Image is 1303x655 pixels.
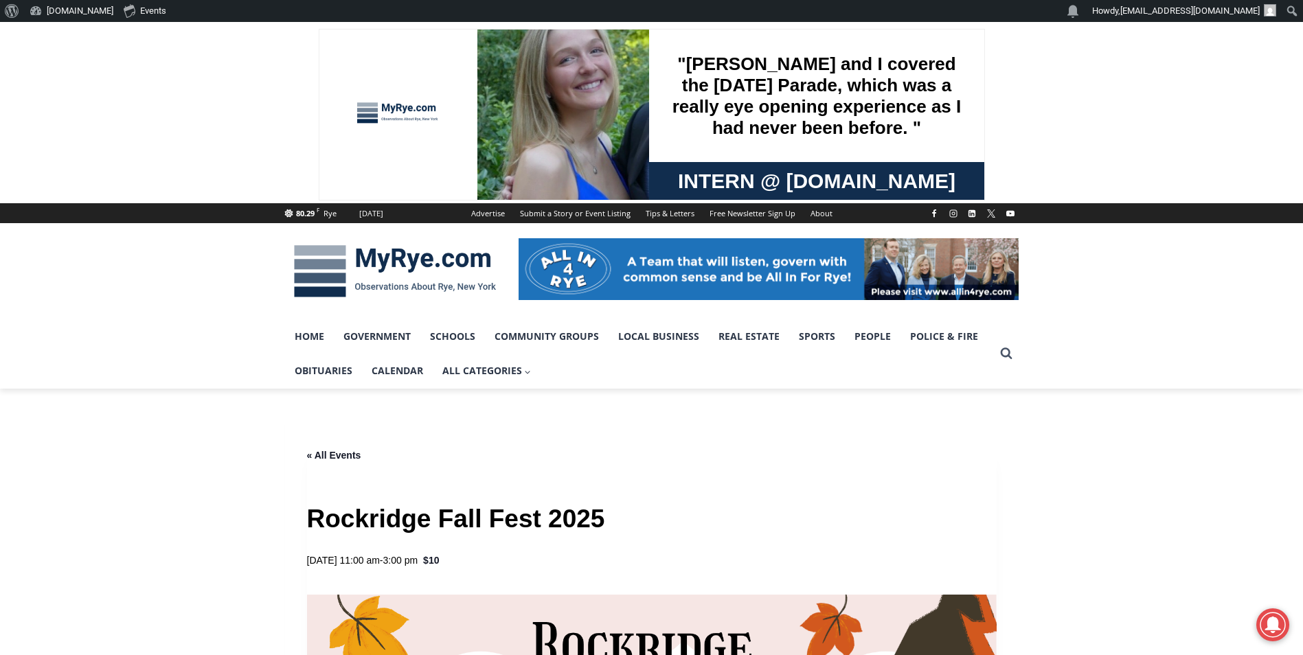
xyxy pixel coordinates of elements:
div: [DATE] [359,207,383,220]
a: Community Groups [485,319,609,354]
span: 3:00 pm [383,555,418,566]
img: All in for Rye [519,238,1019,300]
img: MyRye.com [285,235,505,307]
a: Calendar [362,354,433,388]
a: YouTube [1002,205,1019,222]
a: Tips & Letters [638,203,702,223]
span: F [317,206,319,214]
a: Facebook [926,205,942,222]
a: Sports [789,319,845,354]
a: Home [285,319,334,354]
nav: Secondary Navigation [464,203,840,223]
a: Instagram [945,205,962,222]
a: People [845,319,900,354]
a: Obituaries [285,354,362,388]
a: X [983,205,999,222]
span: [EMAIL_ADDRESS][DOMAIN_NAME] [1120,5,1260,16]
span: 80.29 [296,208,315,218]
span: Intern @ [DOMAIN_NAME] [359,137,637,168]
h1: Rockridge Fall Fest 2025 [307,501,997,536]
nav: Primary Navigation [285,319,994,389]
a: Intern @ [DOMAIN_NAME] [330,133,666,171]
span: [DATE] 11:00 am [307,555,380,566]
a: Submit a Story or Event Listing [512,203,638,223]
span: $10 [423,553,439,568]
a: About [803,203,840,223]
a: Free Newsletter Sign Up [702,203,803,223]
a: Government [334,319,420,354]
button: Child menu of All Categories [433,354,541,388]
button: View Search Form [994,341,1019,366]
a: Real Estate [709,319,789,354]
div: Rye [324,207,337,220]
a: Police & Fire [900,319,988,354]
div: "[PERSON_NAME] and I covered the [DATE] Parade, which was a really eye opening experience as I ha... [347,1,649,133]
a: Schools [420,319,485,354]
a: Linkedin [964,205,980,222]
a: « All Events [307,450,361,461]
a: Local Business [609,319,709,354]
a: Advertise [464,203,512,223]
h2: - [307,553,418,568]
